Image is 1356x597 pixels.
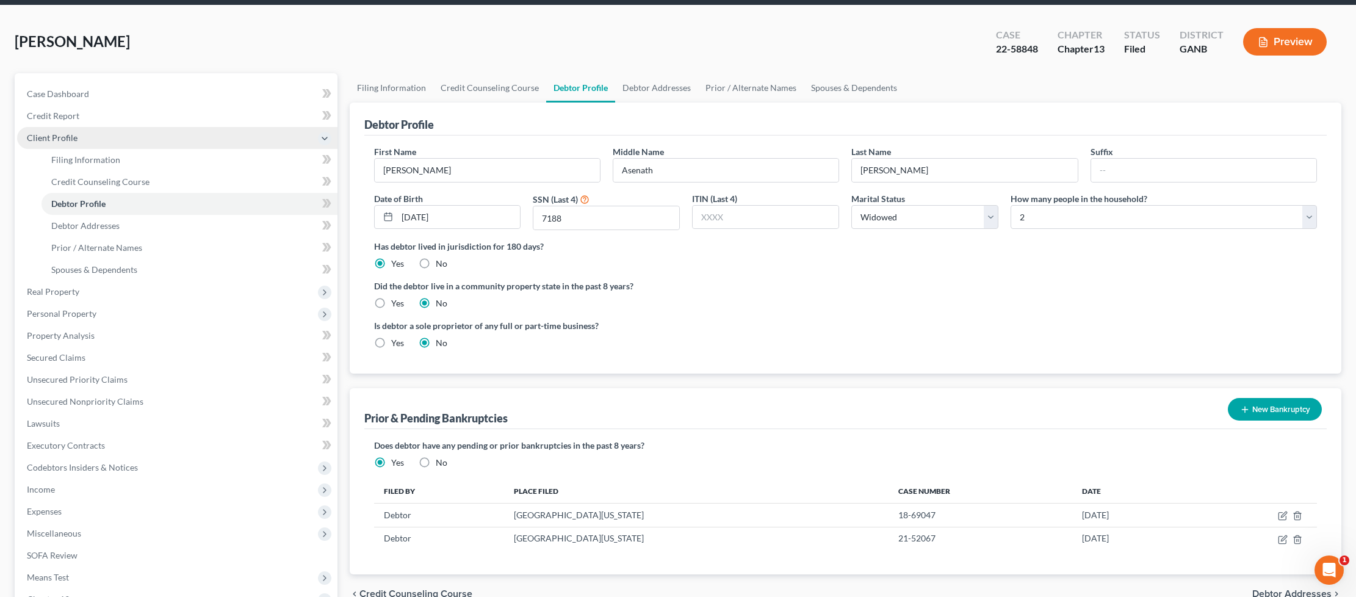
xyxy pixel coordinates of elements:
label: No [436,258,447,270]
label: Yes [391,258,404,270]
a: Prior / Alternate Names [698,73,804,103]
a: Lawsuits [17,413,337,435]
span: Lawsuits [27,418,60,429]
button: Preview [1243,28,1327,56]
td: Debtor [374,527,504,550]
span: Means Test [27,572,69,582]
a: Spouses & Dependents [804,73,904,103]
label: Middle Name [613,145,664,158]
span: Expenses [27,506,62,516]
div: Case [996,28,1038,42]
span: Income [27,484,55,494]
label: Is debtor a sole proprietor of any full or part-time business? [374,319,840,332]
a: Credit Counseling Course [433,73,546,103]
td: [GEOGRAPHIC_DATA][US_STATE] [504,527,889,550]
label: Date of Birth [374,192,423,205]
a: Prior / Alternate Names [41,237,337,259]
td: 21-52067 [889,527,1072,550]
label: Yes [391,457,404,469]
input: XXXX [693,206,838,229]
span: Credit Counseling Course [51,176,150,187]
label: First Name [374,145,416,158]
a: Unsecured Priority Claims [17,369,337,391]
th: Place Filed [504,479,889,503]
div: 22-58848 [996,42,1038,56]
label: ITIN (Last 4) [692,192,737,205]
div: Chapter [1058,28,1105,42]
input: -- [852,159,1077,182]
span: Debtor Addresses [51,220,120,231]
a: Secured Claims [17,347,337,369]
button: New Bankruptcy [1228,398,1322,421]
span: Personal Property [27,308,96,319]
a: Debtor Addresses [41,215,337,237]
label: No [436,457,447,469]
a: Debtor Profile [546,73,615,103]
a: Credit Counseling Course [41,171,337,193]
a: Debtor Addresses [615,73,698,103]
input: M.I [613,159,838,182]
td: 18-69047 [889,504,1072,527]
div: GANB [1180,42,1224,56]
label: No [436,297,447,309]
div: Debtor Profile [364,117,434,132]
th: Filed By [374,479,504,503]
label: How many people in the household? [1011,192,1147,205]
label: Marital Status [851,192,905,205]
span: Real Property [27,286,79,297]
span: Spouses & Dependents [51,264,137,275]
span: Client Profile [27,132,78,143]
input: XXXX [533,206,679,230]
span: SOFA Review [27,550,78,560]
a: Debtor Profile [41,193,337,215]
span: Case Dashboard [27,89,89,99]
th: Date [1072,479,1191,503]
a: Property Analysis [17,325,337,347]
a: Executory Contracts [17,435,337,457]
span: 13 [1094,43,1105,54]
a: Filing Information [350,73,433,103]
label: Yes [391,337,404,349]
label: SSN (Last 4) [533,193,578,206]
td: [DATE] [1072,504,1191,527]
a: SOFA Review [17,545,337,566]
div: Filed [1124,42,1160,56]
a: Spouses & Dependents [41,259,337,281]
span: Unsecured Nonpriority Claims [27,396,143,407]
div: Chapter [1058,42,1105,56]
td: [DATE] [1072,527,1191,550]
span: Prior / Alternate Names [51,242,142,253]
a: Unsecured Nonpriority Claims [17,391,337,413]
span: Codebtors Insiders & Notices [27,462,138,472]
a: Case Dashboard [17,83,337,105]
a: Filing Information [41,149,337,171]
label: Last Name [851,145,891,158]
span: Property Analysis [27,330,95,341]
label: Has debtor lived in jurisdiction for 180 days? [374,240,1318,253]
label: Suffix [1091,145,1113,158]
td: Debtor [374,504,504,527]
span: 1 [1340,555,1349,565]
label: Does debtor have any pending or prior bankruptcies in the past 8 years? [374,439,1318,452]
input: MM/DD/YYYY [397,206,521,229]
span: Executory Contracts [27,440,105,450]
span: Secured Claims [27,352,85,363]
span: Debtor Profile [51,198,106,209]
span: Credit Report [27,110,79,121]
label: Yes [391,297,404,309]
input: -- [1091,159,1316,182]
div: Status [1124,28,1160,42]
span: Miscellaneous [27,528,81,538]
input: -- [375,159,600,182]
div: Prior & Pending Bankruptcies [364,411,508,425]
a: Credit Report [17,105,337,127]
td: [GEOGRAPHIC_DATA][US_STATE] [504,504,889,527]
div: District [1180,28,1224,42]
span: Unsecured Priority Claims [27,374,128,385]
label: Did the debtor live in a community property state in the past 8 years? [374,280,1318,292]
label: No [436,337,447,349]
span: [PERSON_NAME] [15,32,130,50]
iframe: Intercom live chat [1315,555,1344,585]
span: Filing Information [51,154,120,165]
th: Case Number [889,479,1072,503]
